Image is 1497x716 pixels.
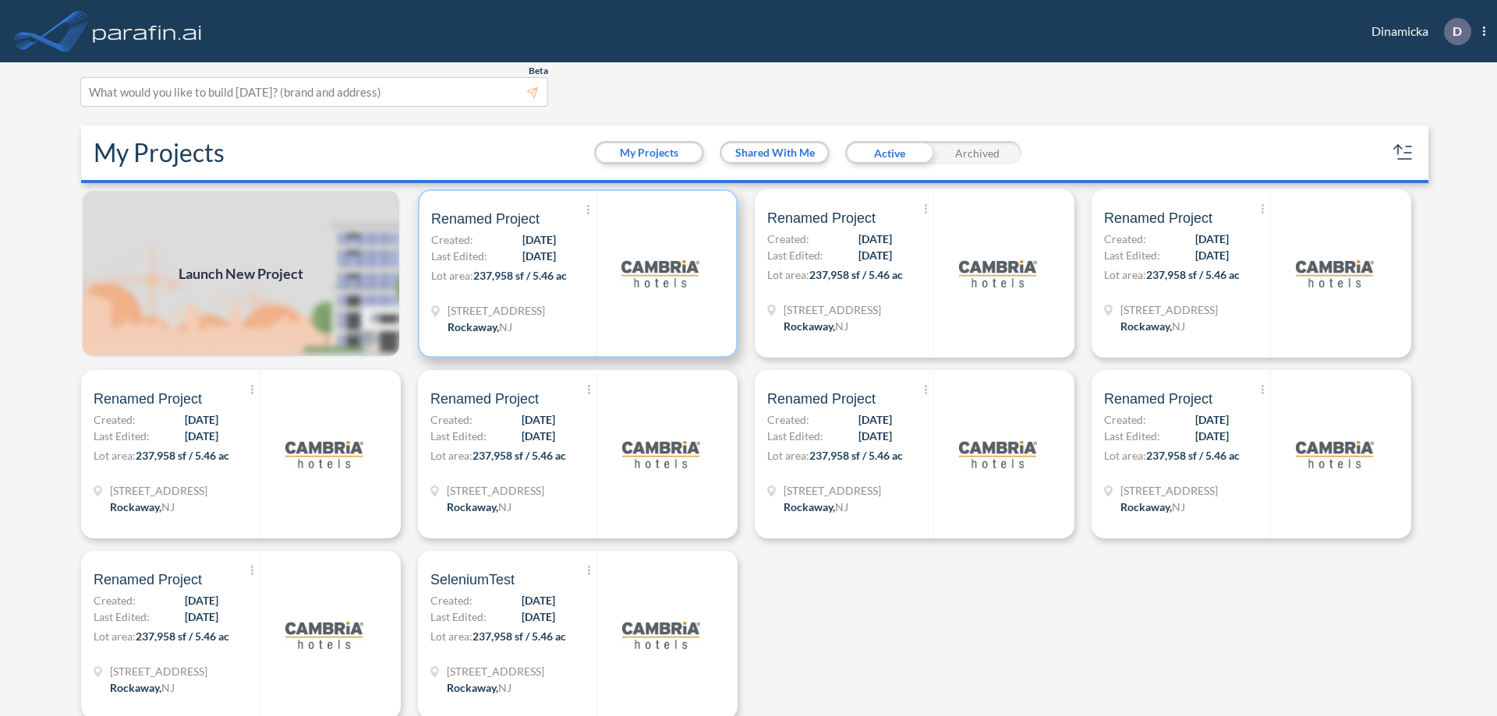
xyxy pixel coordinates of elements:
span: 321 Mt Hope Ave [110,482,207,499]
span: Renamed Project [1104,390,1212,408]
span: Renamed Project [1104,209,1212,227]
span: 321 Mt Hope Ave [784,482,881,499]
span: Launch New Project [179,263,303,284]
span: NJ [1172,319,1185,333]
img: logo [285,596,363,674]
div: Rockaway, NJ [110,499,175,515]
span: NJ [161,500,175,513]
span: Lot area: [767,449,809,462]
span: Lot area: [94,449,136,462]
span: [DATE] [858,428,892,444]
div: Rockaway, NJ [447,679,511,696]
span: Last Edited: [431,248,487,264]
span: 237,958 sf / 5.46 ac [136,630,229,643]
span: Renamed Project [767,209,876,227]
button: Shared With Me [722,143,827,162]
span: NJ [499,320,512,333]
span: [DATE] [1195,247,1229,263]
span: Renamed Project [431,210,540,228]
span: Created: [430,592,472,608]
span: Last Edited: [767,428,823,444]
h2: My Projects [94,138,225,168]
div: Archived [933,141,1021,164]
span: NJ [835,319,848,333]
img: logo [959,235,1037,312]
button: sort [1391,140,1416,165]
span: [DATE] [522,592,555,608]
div: Rockaway, NJ [1120,499,1185,515]
span: [DATE] [858,231,892,247]
span: Created: [767,231,809,247]
span: [DATE] [1195,428,1229,444]
span: [DATE] [185,428,218,444]
span: Last Edited: [94,608,150,625]
span: Renamed Project [767,390,876,408]
span: [DATE] [522,231,556,248]
span: Lot area: [767,268,809,281]
span: Lot area: [430,449,472,462]
span: [DATE] [858,411,892,428]
span: Created: [1104,231,1146,247]
span: NJ [498,681,511,694]
span: Created: [431,231,473,248]
span: Last Edited: [430,428,487,444]
img: logo [285,415,363,493]
span: 321 Mt Hope Ave [448,302,545,319]
img: logo [1296,415,1374,493]
span: Rockaway , [784,319,835,333]
span: Created: [767,411,809,428]
img: logo [621,235,699,312]
span: 237,958 sf / 5.46 ac [473,269,567,282]
span: Lot area: [1104,449,1146,462]
span: Created: [430,411,472,428]
div: Rockaway, NJ [784,318,848,334]
span: Rockaway , [447,681,498,694]
span: 321 Mt Hope Ave [1120,482,1218,499]
div: Rockaway, NJ [447,499,511,515]
img: logo [622,596,700,674]
img: logo [90,16,205,47]
div: Rockaway, NJ [1120,318,1185,334]
img: logo [1296,235,1374,312]
img: logo [959,415,1037,493]
span: NJ [498,500,511,513]
img: add [81,189,401,358]
span: Created: [94,592,136,608]
span: Lot area: [431,269,473,282]
span: Renamed Project [94,570,202,589]
span: [DATE] [185,411,218,428]
a: Launch New Project [81,189,401,358]
span: Renamed Project [94,390,202,408]
div: Active [845,141,933,164]
span: 237,958 sf / 5.46 ac [472,630,566,643]
span: [DATE] [858,247,892,263]
span: Lot area: [1104,268,1146,281]
span: Rockaway , [110,500,161,513]
span: 321 Mt Hope Ave [784,302,881,318]
div: Rockaway, NJ [110,679,175,696]
span: 321 Mt Hope Ave [110,663,207,679]
img: logo [622,415,700,493]
span: 237,958 sf / 5.46 ac [809,449,903,462]
span: Renamed Project [430,390,539,408]
span: [DATE] [522,428,555,444]
span: Rockaway , [784,500,835,513]
span: [DATE] [185,592,218,608]
span: [DATE] [1195,231,1229,247]
span: Rockaway , [1120,319,1172,333]
span: [DATE] [1195,411,1229,428]
span: Rockaway , [110,681,161,694]
div: Dinamicka [1348,18,1485,45]
span: [DATE] [522,411,555,428]
span: 321 Mt Hope Ave [447,663,544,679]
span: Rockaway , [448,320,499,333]
span: NJ [1172,500,1185,513]
span: 237,958 sf / 5.46 ac [1146,449,1240,462]
span: Last Edited: [1104,428,1160,444]
span: Beta [529,65,548,77]
span: Last Edited: [94,428,150,444]
span: NJ [835,500,848,513]
span: Created: [94,411,136,428]
span: Created: [1104,411,1146,428]
span: Last Edited: [1104,247,1160,263]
